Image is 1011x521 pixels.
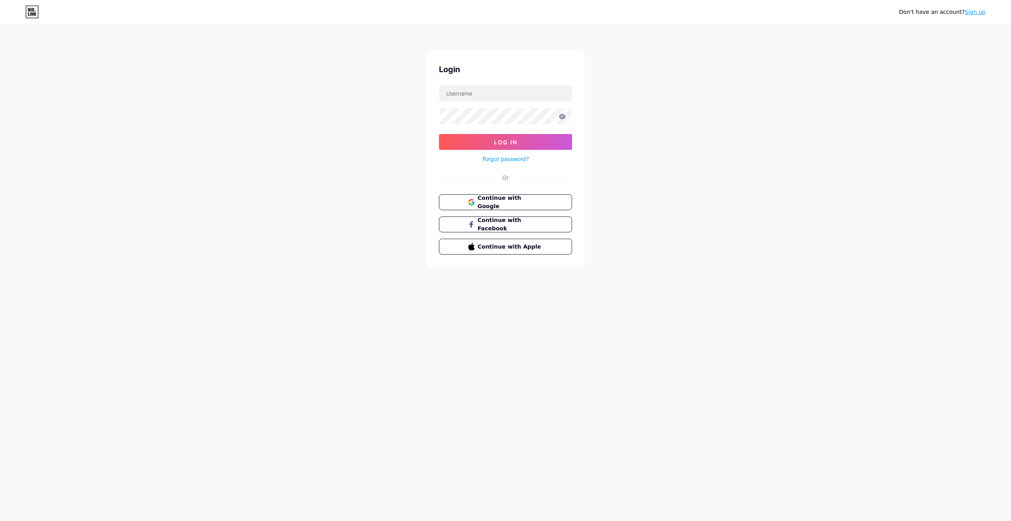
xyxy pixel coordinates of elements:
div: Login [439,63,572,75]
a: Sign up [965,9,986,15]
div: Don't have an account? [899,8,986,16]
span: Continue with Apple [478,243,543,251]
input: Username [439,85,572,101]
button: Log In [439,134,572,150]
span: Continue with Google [478,194,543,211]
span: Continue with Facebook [478,216,543,233]
a: Forgot password? [483,155,529,163]
button: Continue with Google [439,194,572,210]
span: Log In [494,139,517,146]
div: Or [502,173,509,182]
button: Continue with Apple [439,239,572,255]
button: Continue with Facebook [439,216,572,232]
